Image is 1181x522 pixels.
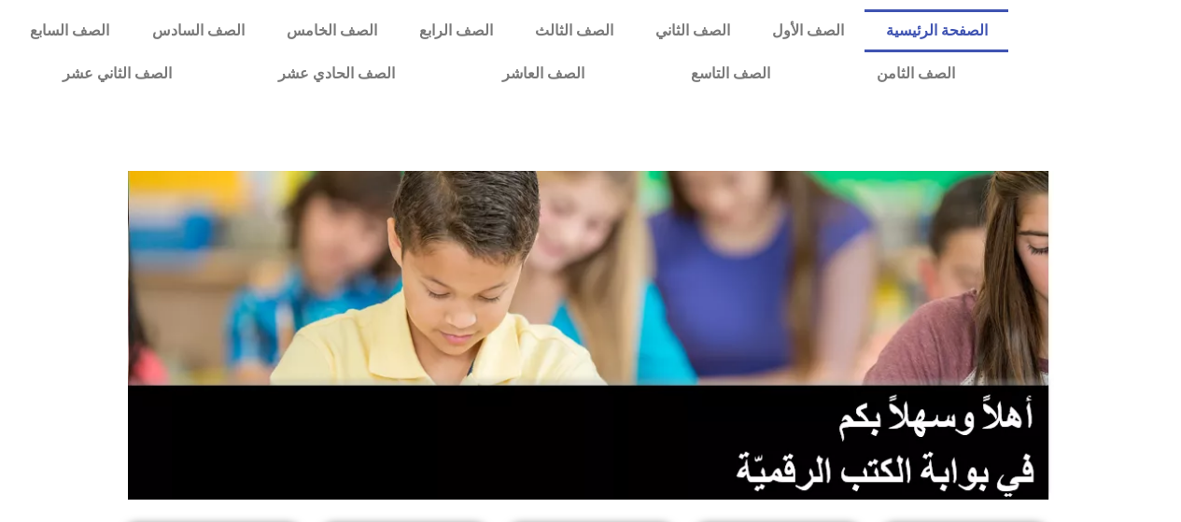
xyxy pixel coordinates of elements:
a: الصف السادس [131,9,265,52]
a: الصف الثالث [513,9,634,52]
a: الصف الخامس [265,9,398,52]
a: الصف التاسع [638,52,823,95]
a: الصف الرابع [398,9,513,52]
a: الصف الثامن [823,52,1008,95]
a: الصف الثاني عشر [9,52,225,95]
a: الصف العاشر [449,52,638,95]
a: الصف السابع [9,9,131,52]
a: الصف الحادي عشر [225,52,448,95]
a: الصف الأول [751,9,865,52]
a: الصفحة الرئيسية [865,9,1008,52]
a: الصف الثاني [634,9,751,52]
